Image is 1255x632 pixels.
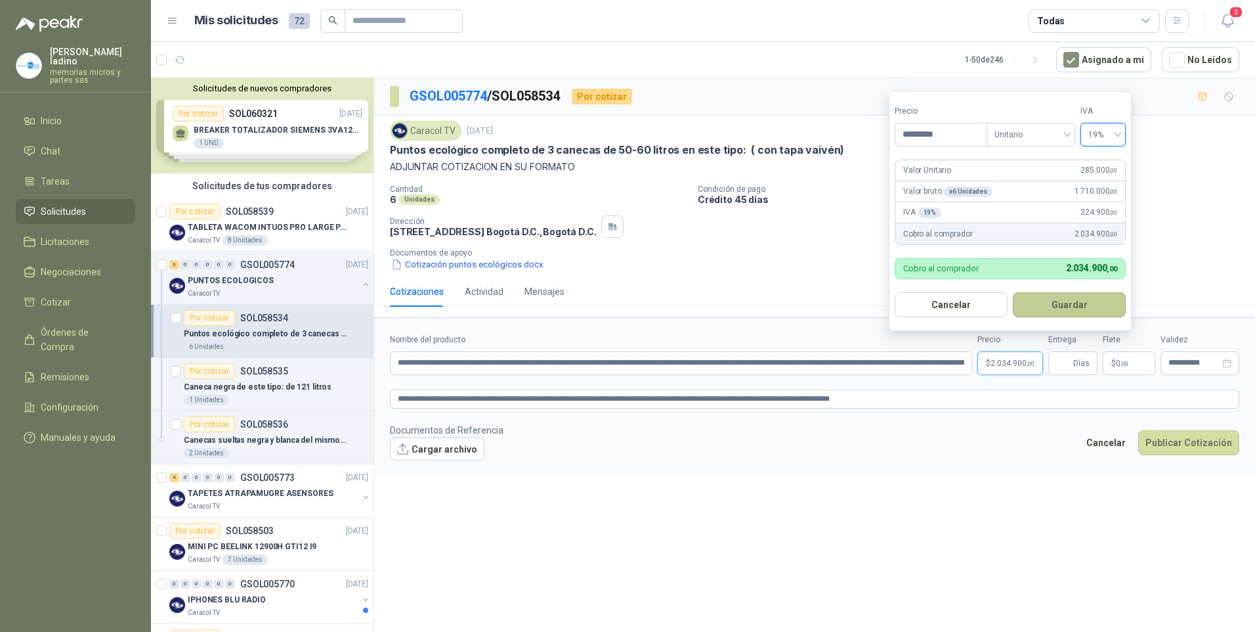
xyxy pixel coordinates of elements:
p: Documentos de apoyo [390,248,1250,258]
p: / SOL058534 [410,86,561,106]
p: [STREET_ADDRESS] Bogotá D.C. , Bogotá D.C. [390,226,596,237]
div: 0 [192,473,202,482]
span: 2.034.900 [1074,228,1117,240]
p: IVA [903,206,941,219]
a: Remisiones [16,365,135,390]
img: Company Logo [169,597,185,613]
div: 3 [169,260,179,269]
p: SOL058536 [240,420,288,429]
div: 6 Unidades [184,342,229,352]
p: Valor Unitario [903,164,951,177]
div: 0 [192,579,202,589]
label: Precio [977,334,1043,346]
img: Company Logo [169,278,185,294]
p: Condición de pago [698,185,1250,194]
img: Company Logo [169,225,185,240]
p: memorias micros y partes sas [50,68,135,84]
p: MINI PC BEELINK 12900H GTI12 I9 [188,541,316,553]
div: Unidades [399,194,440,205]
h1: Mis solicitudes [194,11,278,30]
span: ,00 [1120,360,1128,367]
a: Solicitudes [16,199,135,224]
span: search [328,16,337,25]
div: Solicitudes de tus compradores [151,173,373,198]
a: Inicio [16,108,135,133]
a: Cotizar [16,290,135,315]
div: Por cotizar [169,523,221,539]
span: Inicio [41,114,62,128]
p: [DATE] [467,125,493,137]
span: Remisiones [41,370,89,384]
p: GSOL005773 [240,473,295,482]
p: SOL058535 [240,367,288,376]
div: 0 [192,260,202,269]
img: Company Logo [16,53,41,78]
div: Solicitudes de nuevos compradoresPor cotizarSOL060321[DATE] BREAKER TOTALIZADOR SIEMENS 3VA1220-S... [151,78,373,173]
p: [DATE] [346,259,368,271]
a: Licitaciones [16,229,135,254]
div: 0 [225,473,235,482]
p: GSOL005774 [240,260,295,269]
span: Cotizar [41,295,71,309]
p: TAPETES ATRAPAMUGRE ASENSORES [188,487,333,500]
span: Tareas [41,174,70,189]
p: [DATE] [346,206,368,218]
button: Cancelar [895,292,1008,317]
p: Documentos de Referencia [390,423,503,438]
span: ,00 [1109,209,1117,216]
a: Tareas [16,169,135,194]
p: Crédito 45 días [698,194,1250,205]
p: Caracol TV [188,554,220,565]
span: Días [1073,352,1090,374]
span: 2.034.900 [1066,263,1117,273]
p: [DATE] [346,525,368,537]
button: No Leídos [1162,47,1239,72]
div: 0 [203,473,213,482]
div: Por cotizar [184,310,235,326]
div: 1 - 50 de 246 [965,49,1046,70]
span: 285.000 [1080,164,1117,177]
span: 324.900 [1080,206,1117,219]
div: Por cotizar [572,89,632,104]
span: Configuración [41,400,98,415]
button: Cancelar [1079,430,1133,455]
div: 0 [225,579,235,589]
a: 0 0 0 0 0 0 GSOL005770[DATE] Company LogoIPHONES BLU RADIOCaracol TV [169,576,371,618]
div: 0 [181,473,190,482]
span: 3 [1229,6,1243,18]
p: [PERSON_NAME] ladino [50,47,135,66]
button: Publicar Cotización [1138,430,1239,455]
span: 2.034.900 [990,359,1034,367]
button: Guardar [1013,292,1126,317]
p: Puntos ecológico completo de 3 canecas de 50-60 litros en este tipo: ( con tapa vaivén) [184,328,347,340]
span: Negociaciones [41,265,101,279]
div: Cotizaciones [390,284,444,299]
p: Caneca negra de este tipo: de 121 litros [184,381,331,394]
p: Canecas sueltas negra y blanca del mismo tipo 50-60 litros. [184,434,347,447]
p: [DATE] [346,578,368,591]
span: $ [1111,359,1116,367]
button: Asignado a mi [1056,47,1151,72]
img: Company Logo [393,124,407,138]
p: PUNTOS ECOLOGICOS [188,275,274,287]
p: ADJUNTAR COTIZACION EN SU FORMATO [390,160,1239,174]
p: SOL058503 [226,526,274,535]
button: 3 [1216,9,1239,33]
p: GSOL005770 [240,579,295,589]
p: TABLETA WACOM INTUOS PRO LARGE PTK870K0A [188,221,351,234]
span: Licitaciones [41,235,89,249]
div: Todas [1037,14,1065,28]
span: Órdenes de Compra [41,325,123,354]
img: Company Logo [169,544,185,560]
label: IVA [1080,105,1126,118]
a: 4 0 0 0 0 0 GSOL005773[DATE] Company LogoTAPETES ATRAPAMUGRE ASENSORESCaracol TV [169,470,371,512]
div: 0 [181,260,190,269]
p: Caracol TV [188,235,220,246]
a: Por cotizarSOL058536Canecas sueltas negra y blanca del mismo tipo 50-60 litros.2 Unidades [151,411,373,464]
span: ,00 [1109,188,1117,195]
div: Mensajes [524,284,564,299]
p: [DATE] [346,472,368,484]
a: GSOL005774 [410,88,487,104]
div: Por cotizar [169,204,221,219]
div: 2 Unidades [184,448,229,459]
